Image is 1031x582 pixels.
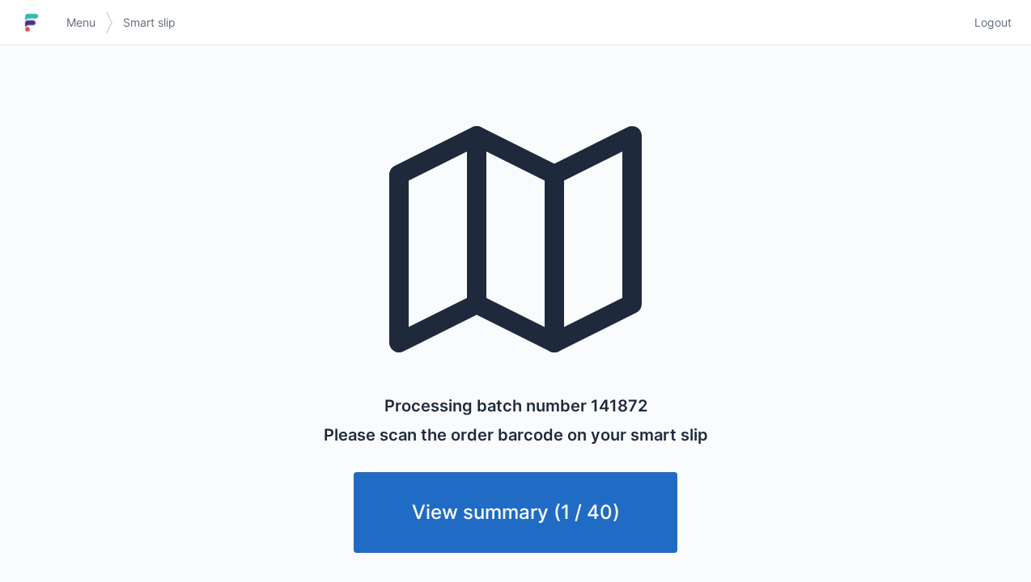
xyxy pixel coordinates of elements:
span: Logout [974,15,1012,31]
a: View summary (1 / 40) [354,472,677,553]
img: logo-small.jpg [19,10,44,36]
a: Smart slip [113,8,185,37]
a: Logout [965,8,1012,37]
img: svg> [105,3,113,42]
a: Menu [57,8,105,37]
p: Please scan the order barcode on your smart slip [324,424,708,446]
p: Processing batch number 141872 [384,394,647,417]
span: Smart slip [123,15,176,31]
span: Menu [66,15,95,31]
